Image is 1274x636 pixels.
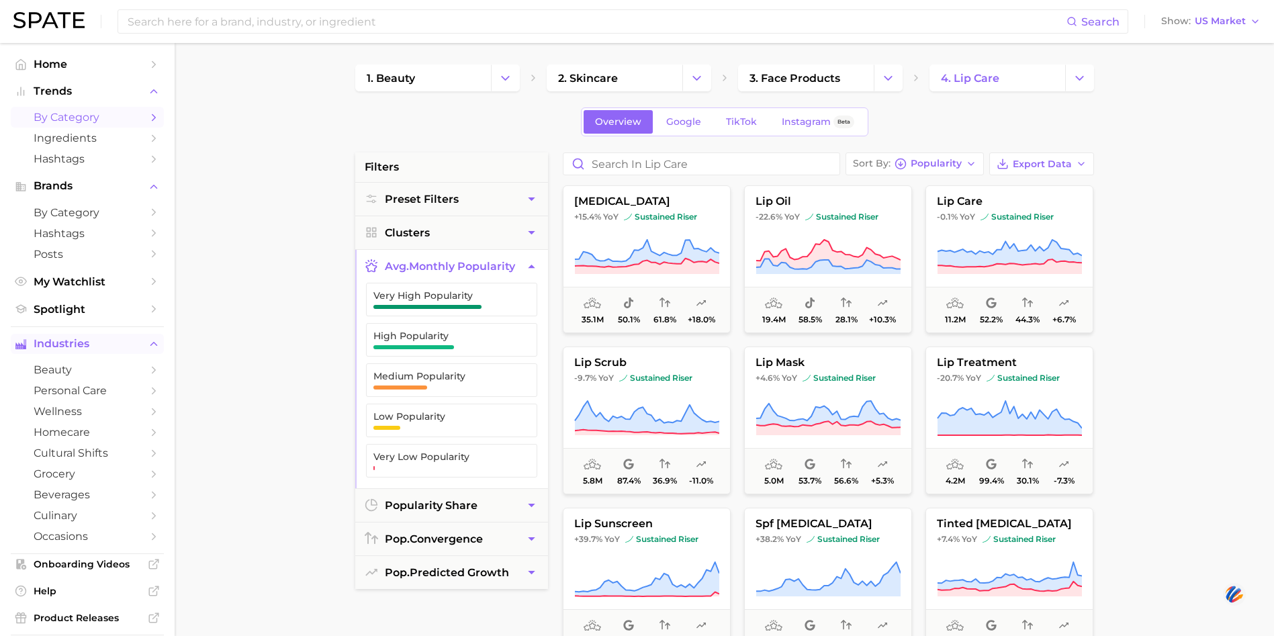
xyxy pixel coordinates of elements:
[937,373,964,383] span: -20.7%
[756,212,782,222] span: -22.6%
[696,296,707,312] span: popularity predicted growth: Very Likely
[805,296,815,312] span: popularity share: TikTok
[619,373,692,383] span: sustained riser
[841,618,852,634] span: popularity convergence: Insufficient Data
[1053,476,1074,486] span: -7.3%
[11,54,164,75] a: Home
[491,64,520,91] button: Change Category
[11,299,164,320] a: Spotlight
[11,271,164,292] a: My Watchlist
[1161,17,1191,25] span: Show
[805,212,878,222] span: sustained riser
[11,526,164,547] a: occasions
[929,64,1065,91] a: 4. lip care
[547,64,682,91] a: 2. skincare
[385,533,483,545] span: convergence
[11,463,164,484] a: grocery
[926,357,1093,369] span: lip treatment
[874,64,903,91] button: Change Category
[34,447,141,459] span: cultural shifts
[1022,618,1033,634] span: popularity convergence: High Convergence
[653,315,676,324] span: 61.8%
[911,160,962,167] span: Popularity
[34,275,141,288] span: My Watchlist
[946,457,964,473] span: average monthly popularity: High Popularity
[574,212,601,222] span: +15.4%
[682,64,711,91] button: Change Category
[34,152,141,165] span: Hashtags
[745,357,911,369] span: lip mask
[11,401,164,422] a: wellness
[689,476,713,486] span: -11.0%
[373,330,508,341] span: High Popularity
[979,476,1003,486] span: 99.4%
[11,422,164,443] a: homecare
[786,534,801,545] span: YoY
[385,566,410,579] abbr: popularity index
[11,148,164,169] a: Hashtags
[355,250,548,283] button: avg.monthly popularity
[871,476,894,486] span: +5.3%
[877,618,888,634] span: popularity predicted growth: Very Likely
[34,338,141,350] span: Industries
[745,518,911,530] span: spf [MEDICAL_DATA]
[34,132,141,144] span: Ingredients
[756,534,784,544] span: +38.2%
[365,159,399,175] span: filters
[367,72,415,85] span: 1. beauty
[770,110,866,134] a: InstagramBeta
[1013,158,1072,170] span: Export Data
[715,110,768,134] a: TikTok
[926,195,1093,208] span: lip care
[846,152,984,175] button: Sort ByPopularity
[373,451,508,462] span: Very Low Popularity
[34,585,141,597] span: Help
[34,558,141,570] span: Onboarding Videos
[805,618,815,634] span: popularity share: Google
[623,618,634,634] span: popularity share: Google
[1223,582,1246,607] img: svg+xml;base64,PHN2ZyB3aWR0aD0iNDQiIGhlaWdodD0iNDQiIHZpZXdCb3g9IjAgMCA0NCA0NCIgZmlsbD0ibm9uZSIgeG...
[926,518,1093,530] span: tinted [MEDICAL_DATA]
[841,296,852,312] span: popularity convergence: Low Convergence
[385,533,410,545] abbr: popularity index
[666,116,701,128] span: Google
[1058,618,1069,634] span: popularity predicted growth: Likely
[624,212,697,222] span: sustained riser
[726,116,757,128] span: TikTok
[11,484,164,505] a: beverages
[595,116,641,128] span: Overview
[574,534,602,544] span: +39.7%
[764,476,783,486] span: 5.0m
[807,534,880,545] span: sustained riser
[696,457,707,473] span: popularity predicted growth: Very Unlikely
[625,535,633,543] img: sustained riser
[983,534,1056,545] span: sustained riser
[34,384,141,397] span: personal care
[1052,315,1075,324] span: +6.7%
[563,357,730,369] span: lip scrub
[1065,64,1094,91] button: Change Category
[385,499,477,512] span: popularity share
[946,296,964,312] span: average monthly popularity: High Popularity
[624,213,632,221] img: sustained riser
[834,476,858,486] span: 56.6%
[925,347,1093,494] button: lip treatment-20.7% YoYsustained risersustained riser4.2m99.4%30.1%-7.3%
[34,363,141,376] span: beauty
[34,85,141,97] span: Trends
[385,566,509,579] span: predicted growth
[1058,457,1069,473] span: popularity predicted growth: Very Unlikely
[34,58,141,71] span: Home
[563,185,731,333] button: [MEDICAL_DATA]+15.4% YoYsustained risersustained riser35.1m50.1%61.8%+18.0%
[1016,476,1038,486] span: 30.1%
[745,195,911,208] span: lip oil
[623,457,634,473] span: popularity share: Google
[11,359,164,380] a: beauty
[807,535,815,543] img: sustained riser
[765,618,782,634] span: average monthly popularity: Medium Popularity
[960,212,975,222] span: YoY
[1022,457,1033,473] span: popularity convergence: Low Convergence
[1081,15,1120,28] span: Search
[355,556,548,589] button: pop.predicted growth
[1158,13,1264,30] button: ShowUS Market
[584,296,601,312] span: average monthly popularity: Very High Popularity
